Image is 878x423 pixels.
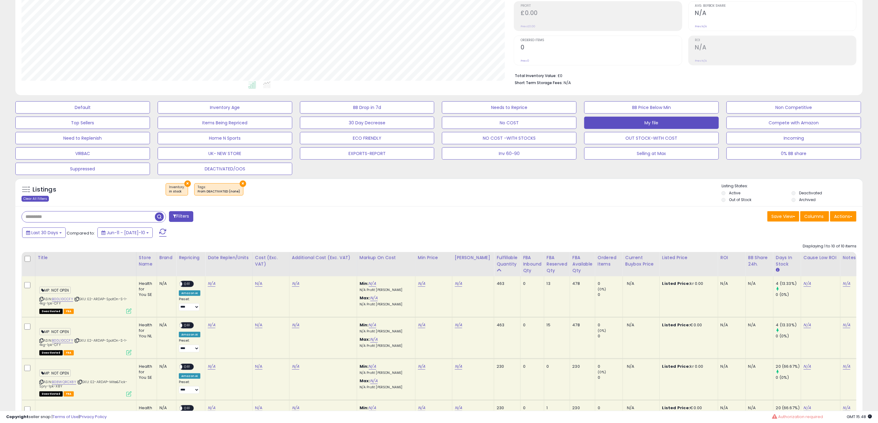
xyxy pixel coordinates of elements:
[497,254,518,267] div: Fulfillable Quantity
[729,190,741,196] label: Active
[843,322,850,328] a: N/A
[776,364,801,369] div: 20 (66.67%)
[139,254,154,267] div: Store Name
[292,363,299,370] a: N/A
[360,385,411,390] p: N/A Profit [PERSON_NAME]
[39,287,71,294] span: MP: NOT OPEN
[598,287,606,292] small: (0%)
[662,281,690,286] b: Listed Price:
[208,322,215,328] a: N/A
[139,281,152,298] div: Health for You SE
[627,281,634,286] span: N/A
[39,350,63,355] span: All listings that are unavailable for purchase on Amazon for any reason other than out-of-stock
[360,378,370,384] b: Max:
[179,254,203,261] div: Repricing
[695,59,707,63] small: Prev: N/A
[598,364,623,369] div: 0
[15,101,150,114] button: Default
[179,373,200,379] div: Amazon AI
[801,252,840,276] th: CSV column name: cust_attr_5_Cause Low ROI
[442,101,577,114] button: Needs to Reprice
[300,117,435,129] button: 30 Day Decrease
[776,322,801,328] div: 4 (13.33%)
[804,281,811,287] a: N/A
[521,39,682,42] span: Ordered Items
[39,328,71,335] span: MP: NOT OPEN
[584,101,719,114] button: BB Price Below Min
[695,10,856,18] h2: N/A
[455,254,491,261] div: [PERSON_NAME]
[418,281,425,287] a: N/A
[240,180,246,187] button: ×
[67,230,95,236] span: Compared to:
[158,147,292,160] button: UK- NEW STORE
[255,281,262,287] a: N/A
[22,227,66,238] button: Last 30 Days
[6,414,29,420] strong: Copyright
[598,328,606,333] small: (0%)
[843,363,850,370] a: N/A
[159,322,171,328] div: N/A
[748,281,769,286] div: N/A
[804,213,824,219] span: Columns
[776,267,780,273] small: Days In Stock.
[800,211,829,222] button: Columns
[360,322,369,328] b: Min:
[721,364,741,369] div: N/A
[208,254,250,261] div: Date Replen/Units
[369,363,376,370] a: N/A
[169,211,193,222] button: Filters
[159,364,171,369] div: N/A
[107,230,145,236] span: Jun-11 - [DATE]-10
[158,163,292,175] button: DEACTIVATED/OOS
[515,80,563,85] b: Short Term Storage Fees:
[521,25,535,28] small: Prev: £0.00
[64,309,74,314] span: FBA
[418,254,450,261] div: Min Price
[15,163,150,175] button: Suppressed
[184,180,191,187] button: ×
[523,281,539,286] div: 0
[521,10,682,18] h2: £0.00
[573,322,590,328] div: 478
[803,243,856,249] div: Displaying 1 to 10 of 10 items
[64,350,74,355] span: FBA
[442,147,577,160] button: Inv 60-90
[598,370,606,374] small: (0%)
[255,254,287,267] div: Cost (Exc. VAT)
[497,364,516,369] div: 230
[169,189,185,194] div: in stock
[39,297,128,306] span: | SKU: E2-ARDAP-SpotOn-S-1-4kg-1pk-CFY
[776,375,801,380] div: 0 (0%)
[662,364,713,369] div: kr 0.00
[205,252,253,276] th: CSV column name: cust_attr_4_Date Replen/Units
[729,197,752,202] label: Out of Stock
[360,254,413,261] div: Markup on Cost
[598,292,623,297] div: 0
[598,322,623,328] div: 0
[15,147,150,160] button: VIRBAC
[564,80,571,86] span: N/A
[80,414,107,420] a: Privacy Policy
[573,364,590,369] div: 230
[830,211,856,222] button: Actions
[292,254,354,261] div: Additional Cost (Exc. VAT)
[360,288,411,292] p: N/A Profit [PERSON_NAME]
[695,4,856,8] span: Avg. Buybox Share
[598,375,623,380] div: 0
[799,197,816,202] label: Archived
[208,363,215,370] a: N/A
[547,364,565,369] div: 0
[370,378,378,384] a: N/A
[39,281,132,313] div: ASIN:
[767,211,799,222] button: Save View
[662,322,713,328] div: €0.00
[726,117,861,129] button: Compete with Amazon
[360,295,370,301] b: Max:
[721,281,741,286] div: N/A
[360,371,411,375] p: N/A Profit [PERSON_NAME]
[179,297,200,311] div: Preset:
[455,322,462,328] a: N/A
[369,281,376,287] a: N/A
[721,322,741,328] div: N/A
